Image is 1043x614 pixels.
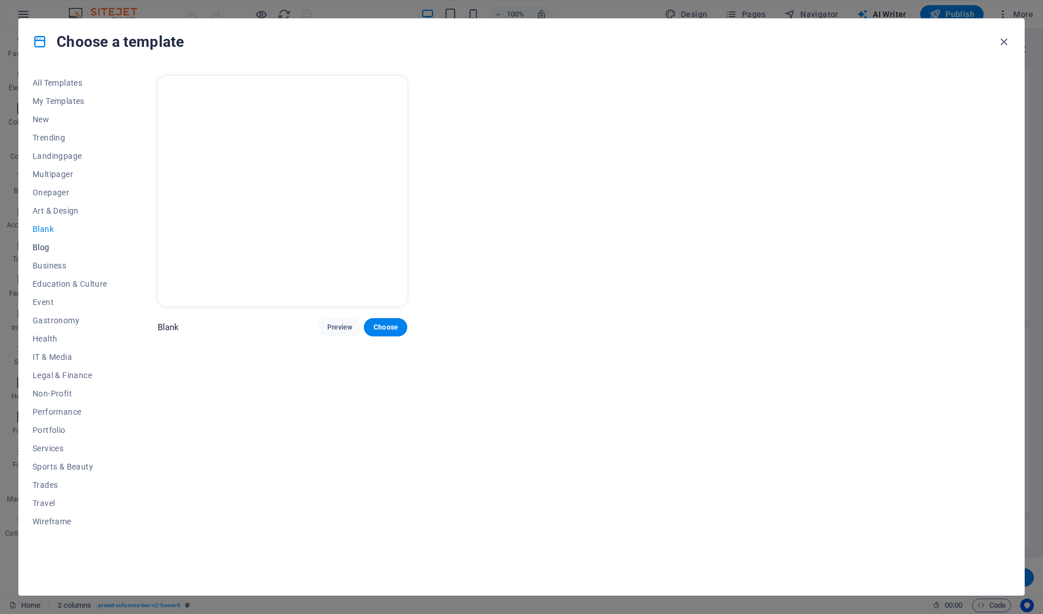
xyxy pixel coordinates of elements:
span: Art & Design [33,206,107,215]
button: Event [33,293,107,311]
button: Landingpage [33,147,107,165]
span: Non-Profit [33,389,107,398]
button: 1 [26,538,41,541]
button: Wireframe [33,512,107,531]
h4: Choose a template [33,33,184,51]
button: Performance [33,403,107,421]
span: Landingpage [33,151,107,160]
span: Trending [33,133,107,142]
button: IT & Media [33,348,107,366]
button: Trades [33,476,107,494]
button: 2 [26,552,41,555]
button: New [33,110,107,129]
button: Preview [318,318,362,336]
button: Education & Culture [33,275,107,293]
span: Blog [33,243,107,252]
span: New [33,115,107,124]
span: Blank [33,224,107,234]
span: Preview [327,323,352,332]
button: 3 [26,565,41,568]
button: All Templates [33,74,107,92]
button: Gastronomy [33,311,107,330]
button: My Templates [33,92,107,110]
span: Portfolio [33,426,107,435]
button: Business [33,256,107,275]
button: Non-Profit [33,384,107,403]
span: Travel [33,499,107,508]
span: Choose [373,323,398,332]
span: Multipager [33,170,107,179]
button: Portfolio [33,421,107,439]
button: Choose [364,318,407,336]
button: Trending [33,129,107,147]
span: Business [33,261,107,270]
span: My Templates [33,97,107,106]
span: Performance [33,407,107,416]
span: Services [33,444,107,453]
button: Blank [33,220,107,238]
button: Art & Design [33,202,107,220]
span: Trades [33,480,107,489]
span: Wireframe [33,517,107,526]
span: Onepager [33,188,107,197]
span: Gastronomy [33,316,107,325]
button: Services [33,439,107,458]
button: Sports & Beauty [33,458,107,476]
button: Onepager [33,183,107,202]
button: Legal & Finance [33,366,107,384]
button: Blog [33,238,107,256]
span: Health [33,334,107,343]
button: Health [33,330,107,348]
span: Education & Culture [33,279,107,288]
button: Multipager [33,165,107,183]
span: IT & Media [33,352,107,362]
p: Blank [158,322,179,333]
span: Event [33,298,107,307]
span: Legal & Finance [33,371,107,380]
button: Travel [33,494,107,512]
span: Sports & Beauty [33,462,107,471]
span: All Templates [33,78,107,87]
img: Blank [158,76,408,306]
